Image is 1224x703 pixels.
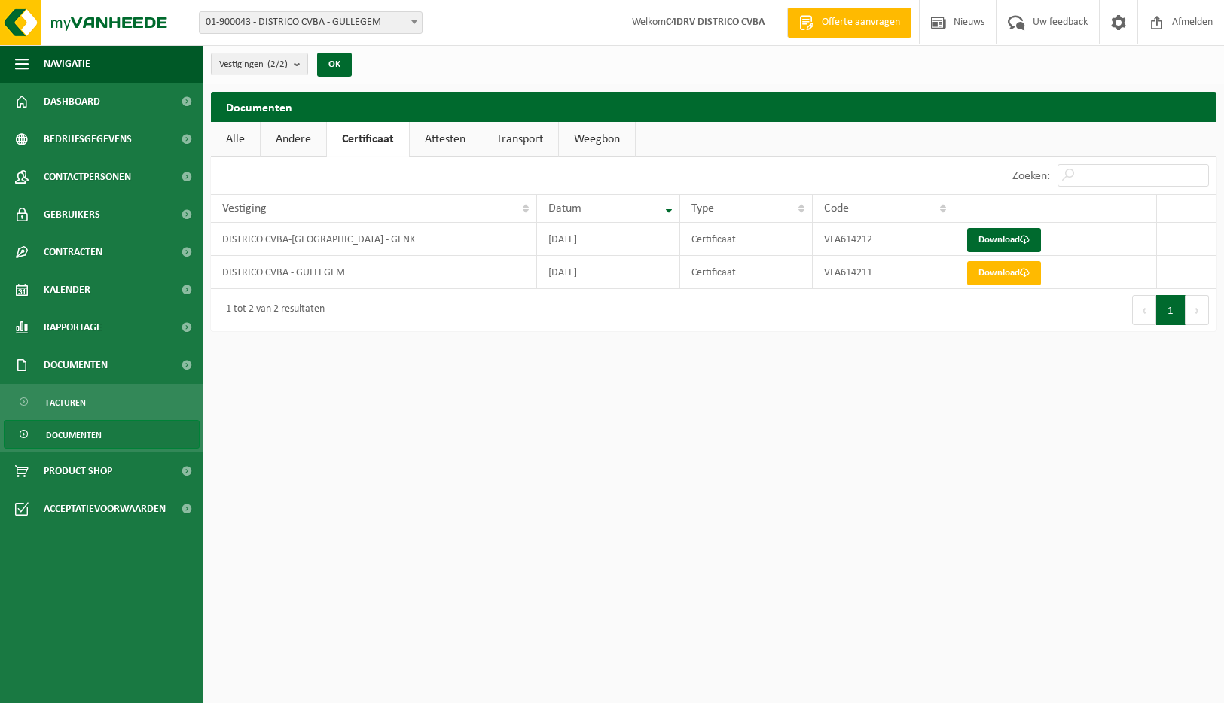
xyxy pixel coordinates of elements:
span: Documenten [44,346,108,384]
count: (2/2) [267,59,288,69]
td: Certificaat [680,223,813,256]
span: Type [691,202,714,215]
a: Certificaat [327,122,409,157]
td: [DATE] [537,256,680,289]
button: OK [317,53,352,77]
span: Code [824,202,849,215]
td: DISTRICO CVBA-[GEOGRAPHIC_DATA] - GENK [211,223,537,256]
span: Vestigingen [219,53,288,76]
span: Acceptatievoorwaarden [44,490,166,528]
h2: Documenten [211,92,1216,121]
td: DISTRICO CVBA - GULLEGEM [211,256,537,289]
span: Bedrijfsgegevens [44,120,132,158]
span: 01-900043 - DISTRICO CVBA - GULLEGEM [199,11,423,34]
a: Offerte aanvragen [787,8,911,38]
span: Contracten [44,233,102,271]
a: Andere [261,122,326,157]
button: Next [1186,295,1209,325]
label: Zoeken: [1012,170,1050,182]
button: 1 [1156,295,1186,325]
td: Certificaat [680,256,813,289]
span: Dashboard [44,83,100,120]
a: Weegbon [559,122,635,157]
span: Vestiging [222,202,267,215]
a: Documenten [4,420,200,449]
span: Offerte aanvragen [818,15,904,30]
td: VLA614212 [813,223,954,256]
td: VLA614211 [813,256,954,289]
span: Kalender [44,271,90,309]
span: Documenten [46,421,102,449]
a: Download [967,228,1041,252]
span: Facturen [46,388,86,417]
span: Gebruikers [44,196,100,233]
span: Product Shop [44,452,112,490]
a: Facturen [4,388,200,416]
div: 1 tot 2 van 2 resultaten [218,297,325,324]
a: Alle [211,122,260,157]
a: Attesten [410,122,481,157]
button: Vestigingen(2/2) [211,53,308,75]
strong: C4DRV DISTRICO CVBA [666,17,765,28]
span: Rapportage [44,309,102,346]
span: Contactpersonen [44,158,131,196]
a: Transport [481,122,558,157]
a: Download [967,261,1041,285]
span: Navigatie [44,45,90,83]
td: [DATE] [537,223,680,256]
span: 01-900043 - DISTRICO CVBA - GULLEGEM [200,12,422,33]
button: Previous [1132,295,1156,325]
span: Datum [548,202,581,215]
